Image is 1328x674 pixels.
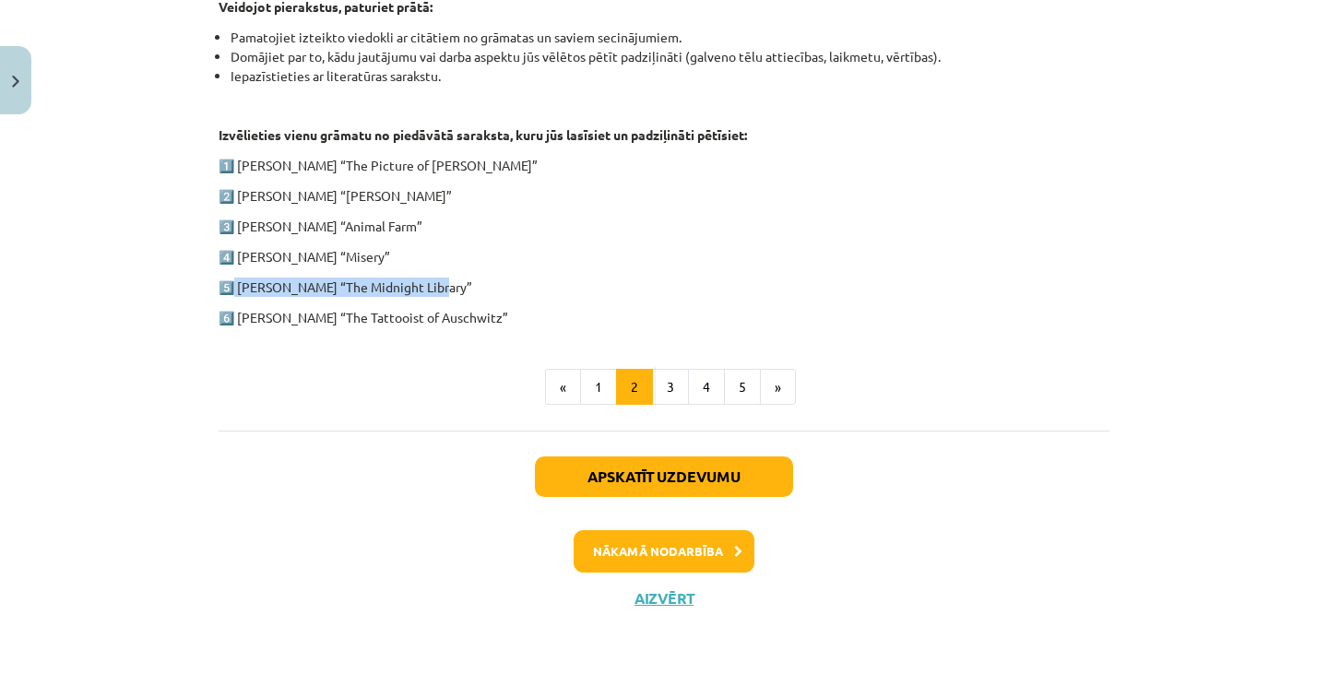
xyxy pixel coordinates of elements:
[219,156,1109,175] p: 1️⃣ [PERSON_NAME] “The Picture of [PERSON_NAME]”
[760,369,796,406] button: »
[12,76,19,88] img: icon-close-lesson-0947bae3869378f0d4975bcd49f059093ad1ed9edebbc8119c70593378902aed.svg
[652,369,689,406] button: 3
[219,217,1109,236] p: 3️⃣ [PERSON_NAME] “Animal Farm”
[574,530,754,573] button: Nākamā nodarbība
[219,126,747,143] strong: Izvēlieties vienu grāmatu no piedāvātā saraksta, kuru jūs lasīsiet un padziļināti pētīsiet:
[535,456,793,497] button: Apskatīt uzdevumu
[688,369,725,406] button: 4
[231,28,1109,47] li: Pamatojiet izteikto viedokli ar citātiem no grāmatas un saviem secinājumiem.
[219,369,1109,406] nav: Page navigation example
[545,369,581,406] button: «
[629,589,699,608] button: Aizvērt
[219,308,1109,327] p: 6️⃣ [PERSON_NAME] “The Tattooist of Auschwitz”
[231,47,1109,66] li: Domājiet par to, kādu jautājumu vai darba aspektu jūs vēlētos pētīt padziļināti (galveno tēlu att...
[724,369,761,406] button: 5
[219,247,1109,266] p: 4️⃣ [PERSON_NAME] “Misery”
[219,278,1109,297] p: 5️⃣ [PERSON_NAME] “The Midnight Library”
[231,66,1109,86] li: Iepazīstieties ar literatūras sarakstu.
[580,369,617,406] button: 1
[616,369,653,406] button: 2
[219,186,1109,206] p: 2️⃣ [PERSON_NAME] “[PERSON_NAME]”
